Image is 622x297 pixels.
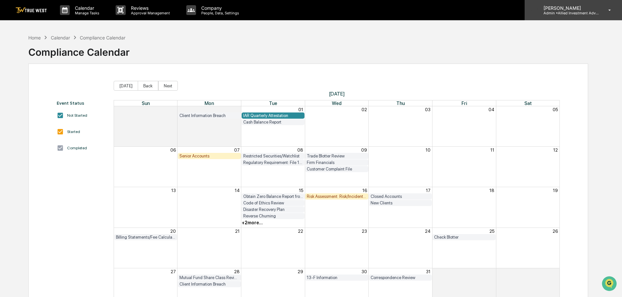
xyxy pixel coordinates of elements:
[489,188,494,193] button: 18
[80,35,125,40] div: Compliance Calendar
[235,188,240,193] button: 14
[7,14,119,24] p: How can we help?
[28,35,41,40] div: Home
[434,235,494,240] div: Check Blotter
[307,160,367,165] div: Firm Financials
[138,81,158,91] button: Back
[179,282,239,287] div: Client Information Breach
[29,56,90,62] div: We're available if you need us!
[361,269,367,274] button: 30
[299,188,303,193] button: 15
[396,100,405,106] span: Thu
[601,275,619,293] iframe: Open customer support
[307,275,367,280] div: 13-F Information
[332,100,342,106] span: Wed
[426,147,431,153] button: 10
[235,229,240,234] button: 21
[243,194,303,199] div: Obtain Zero Balance Report from Custodian
[65,162,79,167] span: Pylon
[170,147,176,153] button: 06
[243,207,303,212] div: Disaster Recovery Plan
[58,106,71,111] span: [DATE]
[70,5,103,11] p: Calendar
[242,220,263,225] div: + 2 more...
[67,146,87,150] div: Completed
[13,133,42,140] span: Preclearance
[14,50,25,62] img: 8933085812038_c878075ebb4cc5468115_72.jpg
[298,269,303,274] button: 29
[16,7,47,13] img: logo
[101,71,119,79] button: See all
[126,5,173,11] p: Reviews
[158,81,178,91] button: Next
[361,147,367,153] button: 09
[179,154,239,158] div: Senior Accounts
[142,100,150,106] span: Sun
[243,160,303,165] div: Regulatory Requirement: File 13H (if applicable)
[371,275,431,280] div: Correspondence Review
[67,129,80,134] div: Started
[179,275,239,280] div: Mutual Fund Share Class Review
[243,214,303,218] div: Reverse Churning
[243,120,303,125] div: Cash Balance Report
[461,100,467,106] span: Fri
[47,134,52,139] div: 🗄️
[45,131,83,142] a: 🗄️Attestations
[7,72,44,78] div: Past conversations
[307,167,367,171] div: Customer Complaint File
[7,134,12,139] div: 🖐️
[114,91,560,97] span: [DATE]
[425,107,431,112] button: 03
[116,235,176,240] div: Billing Statements/Fee Calculations Report
[553,147,558,153] button: 12
[114,81,138,91] button: [DATE]
[489,269,494,274] button: 01
[126,11,173,15] p: Approval Management
[13,146,41,152] span: Data Lookup
[205,100,214,106] span: Mon
[552,269,558,274] button: 02
[234,147,240,153] button: 07
[307,154,367,158] div: Trade Blotter Review
[307,194,367,199] div: Risk Assessment: Risk/Incident Management and Client Safeguards
[58,89,71,94] span: [DATE]
[4,131,45,142] a: 🖐️Preclearance
[524,100,532,106] span: Sat
[111,52,119,60] button: Start new chat
[553,188,558,193] button: 19
[553,229,558,234] button: 26
[425,229,431,234] button: 24
[234,269,240,274] button: 28
[243,200,303,205] div: Code of Ethics Review
[298,229,303,234] button: 22
[490,147,494,153] button: 11
[553,107,558,112] button: 05
[70,11,103,15] p: Manage Tasks
[7,82,17,93] img: Tammy Steffen
[57,100,107,106] div: Event Status
[538,5,599,11] p: [PERSON_NAME]
[28,41,130,58] div: Compliance Calendar
[269,100,277,106] span: Tue
[179,113,239,118] div: Client Information Breach
[51,35,70,40] div: Calendar
[426,269,431,274] button: 31
[234,107,240,112] button: 30
[170,107,176,112] button: 29
[361,107,367,112] button: 02
[170,229,176,234] button: 20
[489,229,494,234] button: 25
[20,89,53,94] span: [PERSON_NAME]
[243,113,303,118] div: IAR Quarterly Attestation
[20,106,53,111] span: [PERSON_NAME]
[196,11,242,15] p: People, Data, Settings
[371,194,431,199] div: Closed Accounts
[7,50,18,62] img: 1746055101610-c473b297-6a78-478c-a979-82029cc54cd1
[4,143,44,155] a: 🔎Data Lookup
[7,146,12,152] div: 🔎
[298,107,303,112] button: 01
[362,188,367,193] button: 16
[54,133,81,140] span: Attestations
